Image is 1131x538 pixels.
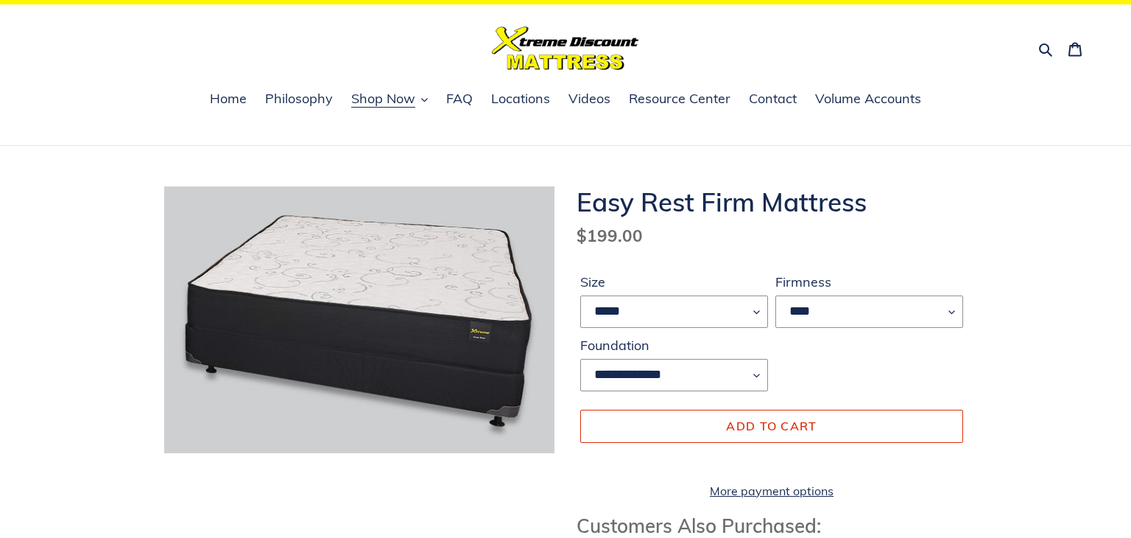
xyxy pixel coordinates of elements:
label: Size [580,272,768,292]
span: Volume Accounts [815,90,921,108]
h1: Easy Rest Firm Mattress [577,186,967,217]
span: Resource Center [629,90,730,108]
label: Firmness [775,272,963,292]
a: Resource Center [621,88,738,111]
a: Philosophy [258,88,340,111]
a: Volume Accounts [808,88,929,111]
button: Add to cart [580,410,963,442]
span: Locations [491,90,550,108]
span: FAQ [446,90,473,108]
a: More payment options [580,482,963,500]
span: Shop Now [351,90,415,108]
span: Videos [568,90,610,108]
span: Home [210,90,247,108]
label: Foundation [580,335,768,355]
span: $199.00 [577,225,643,246]
span: Contact [749,90,797,108]
img: Xtreme Discount Mattress [492,27,639,70]
h3: Customers Also Purchased: [577,514,967,537]
a: FAQ [439,88,480,111]
a: Contact [741,88,804,111]
a: Home [202,88,254,111]
a: Videos [561,88,618,111]
button: Shop Now [344,88,435,111]
a: Locations [484,88,557,111]
span: Philosophy [265,90,333,108]
span: Add to cart [726,419,817,433]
